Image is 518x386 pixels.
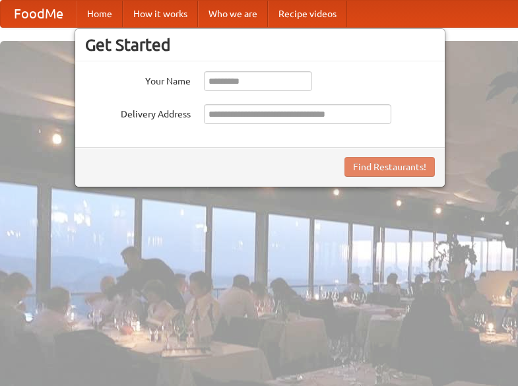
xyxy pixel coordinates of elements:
[344,157,435,177] button: Find Restaurants!
[198,1,268,27] a: Who we are
[123,1,198,27] a: How it works
[1,1,77,27] a: FoodMe
[85,71,191,88] label: Your Name
[77,1,123,27] a: Home
[85,104,191,121] label: Delivery Address
[268,1,347,27] a: Recipe videos
[85,35,435,55] h3: Get Started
